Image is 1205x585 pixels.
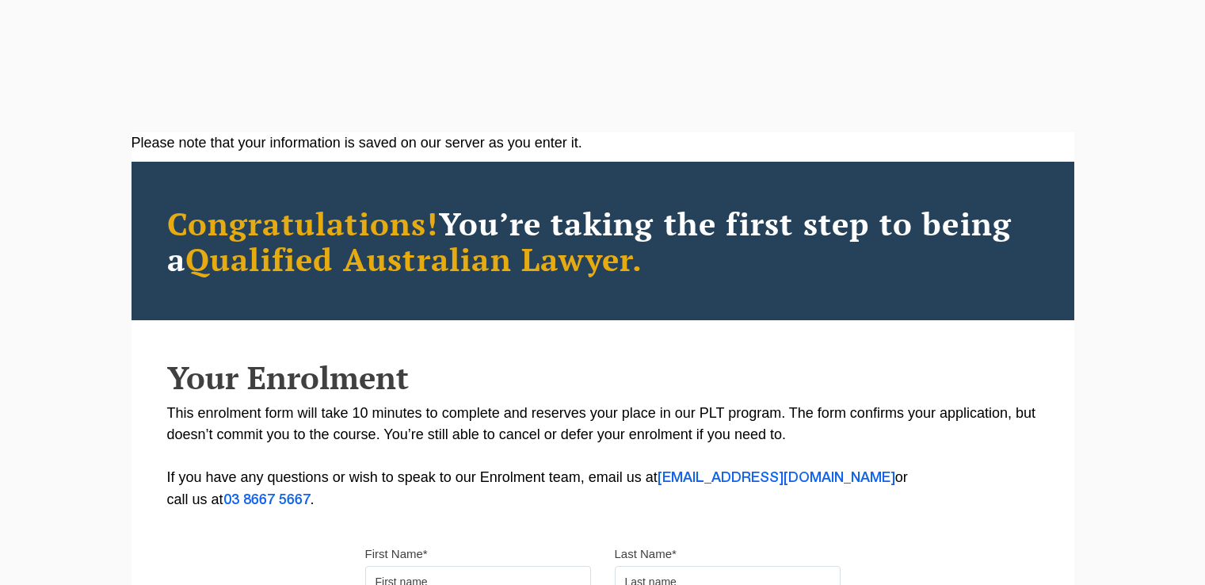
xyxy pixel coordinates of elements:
label: Last Name* [615,546,677,562]
a: 03 8667 5667 [223,494,311,507]
a: [EMAIL_ADDRESS][DOMAIN_NAME] [658,472,895,484]
label: First Name* [365,546,428,562]
h2: You’re taking the first step to being a [167,205,1039,277]
span: Qualified Australian Lawyer. [185,238,643,280]
span: Congratulations! [167,202,439,244]
div: Please note that your information is saved on our server as you enter it. [132,132,1074,154]
h2: Your Enrolment [167,360,1039,395]
p: This enrolment form will take 10 minutes to complete and reserves your place in our PLT program. ... [167,403,1039,511]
